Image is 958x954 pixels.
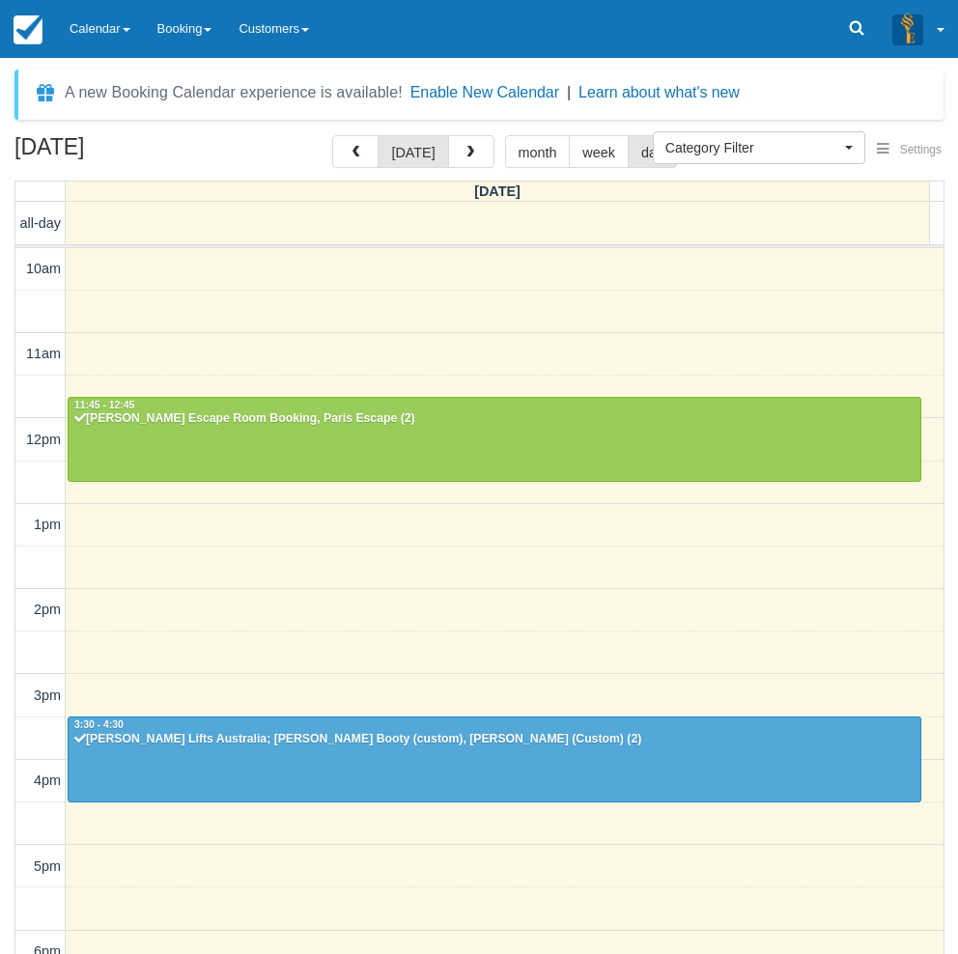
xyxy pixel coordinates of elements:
button: Settings [865,136,953,164]
img: checkfront-main-nav-mini-logo.png [14,15,42,44]
span: 11am [26,346,61,361]
span: [DATE] [474,183,521,199]
span: 10am [26,261,61,276]
button: [DATE] [378,135,448,168]
span: 12pm [26,432,61,447]
a: Learn about what's new [578,84,740,100]
a: 3:30 - 4:30[PERSON_NAME] Lifts Australia; [PERSON_NAME] Booty (custom), [PERSON_NAME] (Custom) (2) [68,716,921,801]
span: 11:45 - 12:45 [74,400,134,410]
span: 5pm [34,858,61,874]
h2: [DATE] [14,135,259,171]
span: Settings [900,143,942,156]
img: A3 [892,14,923,44]
div: A new Booking Calendar experience is available! [65,81,403,104]
span: Category Filter [665,138,840,157]
div: [PERSON_NAME] Escape Room Booking, Paris Escape (2) [73,411,916,427]
span: 4pm [34,772,61,788]
span: 1pm [34,517,61,532]
span: | [567,84,571,100]
button: day [628,135,677,168]
button: week [569,135,629,168]
span: all-day [20,215,61,231]
span: 2pm [34,602,61,617]
button: Enable New Calendar [410,83,559,102]
span: 3:30 - 4:30 [74,719,124,730]
button: Category Filter [653,131,865,164]
span: 3pm [34,687,61,703]
div: [PERSON_NAME] Lifts Australia; [PERSON_NAME] Booty (custom), [PERSON_NAME] (Custom) (2) [73,732,916,747]
a: 11:45 - 12:45[PERSON_NAME] Escape Room Booking, Paris Escape (2) [68,397,921,482]
button: month [505,135,571,168]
